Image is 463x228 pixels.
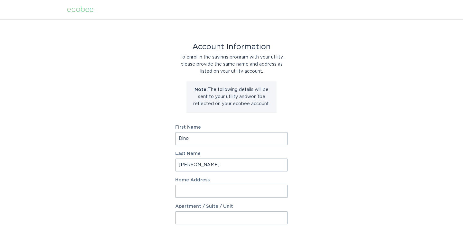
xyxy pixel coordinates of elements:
label: Home Address [175,178,288,182]
div: Account Information [175,43,288,50]
label: Last Name [175,151,288,156]
div: ecobee [67,6,94,13]
label: First Name [175,125,288,130]
strong: Note: [195,87,208,92]
label: Apartment / Suite / Unit [175,204,288,209]
div: To enrol in the savings program with your utility, please provide the same name and address as li... [175,54,288,75]
p: The following details will be sent to your utility and won't be reflected on your ecobee account. [191,86,272,107]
